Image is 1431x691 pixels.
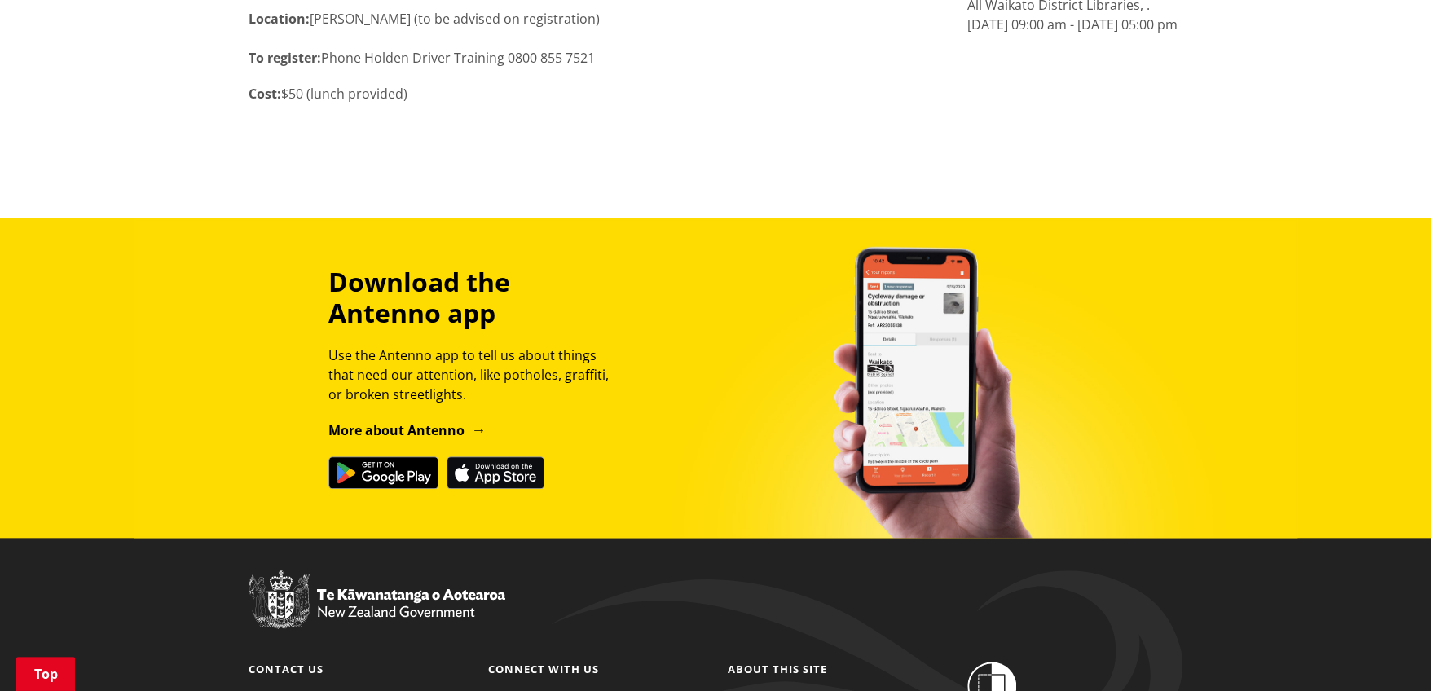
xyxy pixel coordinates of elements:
[249,662,324,676] a: Contact us
[249,570,505,629] img: New Zealand Government
[249,85,281,103] strong: Cost:
[328,421,486,439] a: More about Antenno
[16,657,75,691] a: Top
[1356,623,1415,681] iframe: Messenger Launcher
[967,15,1178,33] time: [DATE] 09:00 am - [DATE] 05:00 pm
[328,266,623,329] h3: Download the Antenno app
[249,49,321,67] strong: To register:
[488,662,599,676] a: Connect with us
[328,456,438,489] img: Get it on Google Play
[249,9,943,68] p: [PERSON_NAME] (to be advised on registration) Phone Holden Driver Training 0800 855 7521
[249,84,943,103] p: $50 (lunch provided)
[328,345,623,404] p: Use the Antenno app to tell us about things that need our attention, like potholes, graffiti, or ...
[249,607,505,622] a: New Zealand Government
[447,456,544,489] img: Download on the App Store
[728,662,827,676] a: About this site
[249,10,310,28] strong: Location:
